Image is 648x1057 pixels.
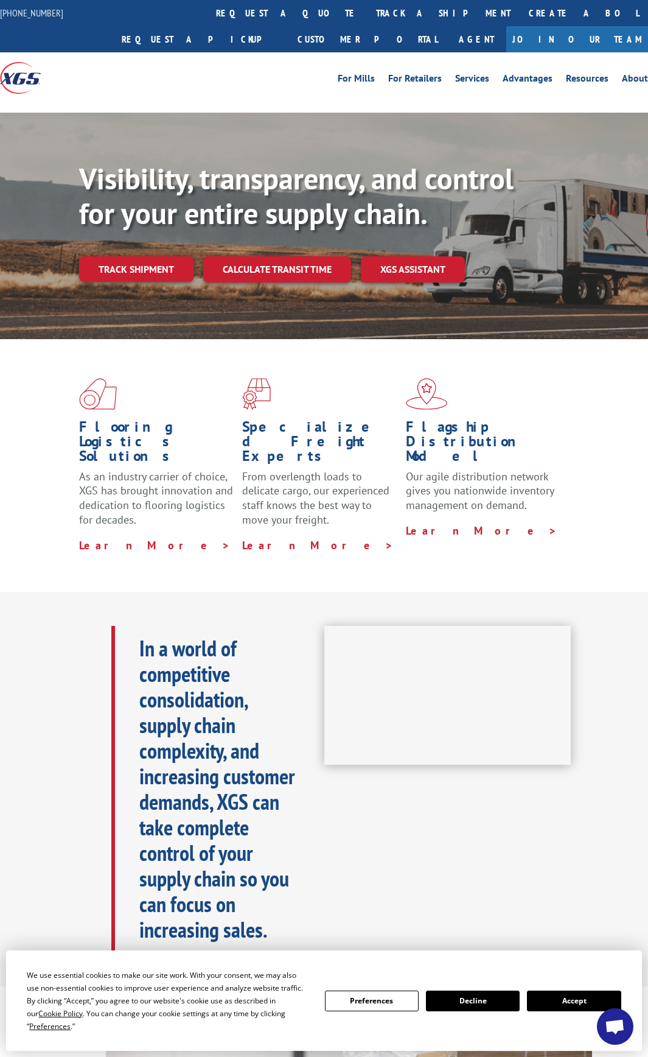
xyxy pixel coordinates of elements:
[242,378,271,410] img: xgs-icon-focused-on-flooring-red
[406,420,560,469] h1: Flagship Distribution Model
[506,26,648,52] a: Join Our Team
[566,74,608,87] a: Resources
[622,74,648,87] a: About
[113,26,288,52] a: Request a pickup
[79,256,193,282] a: Track shipment
[325,991,419,1011] button: Preferences
[29,1021,71,1031] span: Preferences
[79,420,233,469] h1: Flooring Logistics Solutions
[242,538,394,552] a: Learn More >
[406,378,448,410] img: xgs-icon-flagship-distribution-model-red
[338,74,375,87] a: For Mills
[455,74,489,87] a: Services
[27,969,310,1033] div: We use essential cookies to make our site work. With your consent, we may also use non-essential ...
[79,160,514,233] b: Visibility, transparency, and control for your entire supply chain.
[406,524,557,538] a: Learn More >
[6,950,642,1051] div: Cookie Consent Prompt
[79,469,233,527] span: As an industry carrier of choice, XGS has brought innovation and dedication to flooring logistics...
[38,1008,83,1019] span: Cookie Policy
[203,256,351,283] a: Calculate transit time
[79,538,231,552] a: Learn More >
[597,1008,633,1045] div: Open chat
[288,26,447,52] a: Customer Portal
[447,26,506,52] a: Agent
[503,74,552,87] a: Advantages
[406,469,554,513] span: Our agile distribution network gives you nationwide inventory management on demand.
[242,420,396,469] h1: Specialized Freight Experts
[426,991,520,1011] button: Decline
[324,626,571,765] iframe: XGS Logistics Solutions
[79,378,117,410] img: xgs-icon-total-supply-chain-intelligence-red
[242,469,396,538] p: From overlength loads to delicate cargo, our experienced staff knows the best way to move your fr...
[361,256,465,283] a: XGS ASSISTANT
[139,634,295,944] b: In a world of competitive consolidation, supply chain complexity, and increasing customer demands...
[388,74,442,87] a: For Retailers
[527,991,621,1011] button: Accept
